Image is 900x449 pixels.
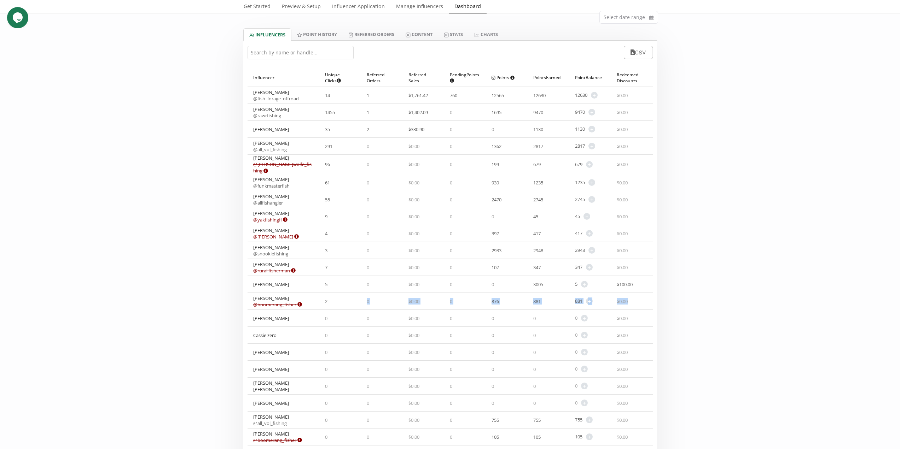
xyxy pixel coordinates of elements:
span: 0 [325,366,327,372]
span: 755 [575,416,582,423]
span: $ 0.00 [617,92,628,99]
button: CSV [624,46,652,59]
span: 0 [367,179,369,186]
a: @boomerang_fisher [253,301,302,308]
span: 3005 [533,281,543,288]
div: [PERSON_NAME] [253,126,289,132]
span: 9470 [533,109,543,116]
span: 0 [575,315,577,321]
span: 0 [367,434,369,440]
span: + [581,349,588,355]
span: 0 [367,247,369,254]
a: CHARTS [469,28,503,40]
span: $ 0.00 [617,230,628,237]
span: $ 0.00 [408,247,419,254]
span: 0 [367,298,369,305]
span: 0 [367,161,369,167]
span: 61 [325,179,330,186]
span: 1362 [492,143,501,149]
span: 2933 [492,247,501,254]
div: [PERSON_NAME] [253,210,289,223]
div: Cassie zero [253,332,277,338]
span: Points [492,75,515,81]
span: + [581,332,588,338]
span: 0 [450,349,452,355]
span: 9 [325,213,327,220]
span: 1455 [325,109,335,116]
span: 1 [367,109,369,116]
span: 0 [575,383,577,389]
span: 35 [325,126,330,132]
span: 0 [325,332,327,338]
span: 9470 [575,109,585,116]
span: + [586,161,593,168]
span: 930 [492,179,499,186]
span: 0 [325,315,327,321]
span: $ 0.00 [408,213,419,220]
span: 0 [575,366,577,372]
span: 0 [492,213,494,220]
div: Points Earned [533,69,564,87]
span: 96 [325,161,330,167]
span: 0 [450,366,452,372]
span: + [581,366,588,372]
span: + [581,315,588,321]
span: 0 [450,196,452,203]
span: Unique Clicks [325,72,350,84]
span: 417 [533,230,541,237]
span: $ 0.00 [408,264,419,271]
span: $ 0.00 [617,143,628,149]
div: [PERSON_NAME] [253,295,302,308]
span: 0 [367,143,369,149]
span: $ 0.00 [617,126,628,132]
span: + [586,298,593,305]
span: 2745 [533,196,543,203]
span: 0 [492,332,494,338]
span: 0 [367,349,369,355]
div: Point Balance [575,69,605,87]
span: $ 0.00 [408,349,419,355]
span: + [586,416,593,423]
a: Stats [438,28,469,40]
span: $ 0.00 [408,143,419,149]
span: 1 [367,92,369,99]
span: 0 [492,383,494,389]
span: 0 [367,281,369,288]
span: 0 [325,400,327,406]
span: 0 [367,417,369,423]
span: 2745 [575,196,585,203]
div: [PERSON_NAME] [253,140,289,153]
span: 347 [575,264,582,271]
span: 0 [450,230,452,237]
span: 0 [450,143,452,149]
span: $ 1,402.09 [408,109,428,116]
span: 4 [325,230,327,237]
span: 0 [367,366,369,372]
span: + [586,230,593,237]
span: + [588,109,595,116]
span: $ 0.00 [617,247,628,254]
div: [PERSON_NAME] [253,106,289,119]
span: 14 [325,92,330,99]
span: 0 [492,400,494,406]
span: + [591,92,598,99]
span: 760 [450,92,457,99]
span: 0 [450,281,452,288]
span: 45 [575,213,580,220]
span: 2817 [575,143,585,149]
span: 1235 [575,179,585,186]
span: $ 0.00 [408,366,419,372]
svg: calendar [649,14,654,21]
span: 0 [325,383,327,389]
span: $ 0.00 [408,417,419,423]
span: 1130 [575,126,585,132]
span: 0 [450,417,452,423]
span: 0 [450,109,452,116]
span: 397 [492,230,499,237]
span: 3 [325,247,327,254]
span: $ 100.00 [617,281,633,288]
span: 876 [492,298,499,305]
span: + [588,247,595,254]
span: 2470 [492,196,501,203]
span: + [581,281,588,288]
